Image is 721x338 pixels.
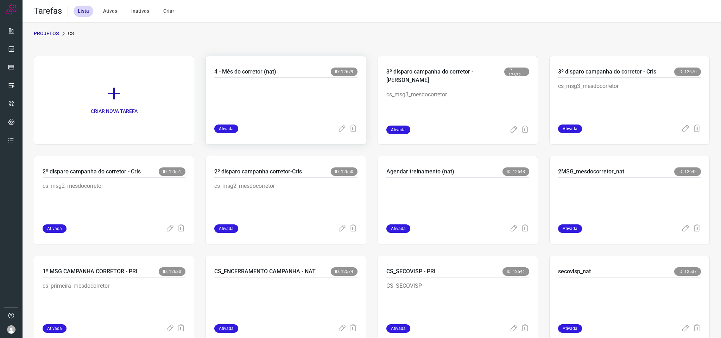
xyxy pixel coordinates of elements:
p: CS_SECOVISP - PRI [386,267,436,276]
p: cs_msg2_mesdocorretor [43,182,148,217]
p: 2MSG_mesdocorretor_nat [558,167,624,176]
span: ID: 12679 [331,68,358,76]
img: Logo [6,4,17,15]
div: Inativas [127,6,153,17]
span: Ativada [386,224,410,233]
p: 2º disparo campanha do corretor - Cris [43,167,141,176]
span: ID: 12630 [159,267,185,276]
span: ID: 12650 [331,167,358,176]
span: ID: 12642 [674,167,701,176]
span: ID: 12574 [331,267,358,276]
p: 3º disparo campanha do corretor - Cris [558,68,656,76]
span: ID: 12672 [504,68,529,76]
span: ID: 12651 [159,167,185,176]
div: Ativas [99,6,121,17]
p: 3º disparo campanha do corretor - [PERSON_NAME] [386,68,504,84]
p: CRIAR NOVA TAREFA [91,108,138,115]
p: CS_SECOVISP [386,282,492,317]
span: Ativada [558,324,582,333]
span: Ativada [386,126,410,134]
span: ID: 12670 [674,68,701,76]
span: ID: 12541 [502,267,529,276]
p: CS_ENCERRAMENTO CAMPANHA - NAT [214,267,316,276]
div: Criar [159,6,178,17]
p: CS [68,30,74,37]
h2: Tarefas [34,6,62,16]
p: cs_msg2_mesdocorretor [214,182,320,217]
p: PROJETOS [34,30,59,37]
div: Lista [74,6,93,17]
span: Ativada [214,224,238,233]
a: CRIAR NOVA TAREFA [34,56,194,145]
span: Ativada [43,324,67,333]
p: cs_msg3_mesdocorretor [386,90,492,126]
p: 4 - Mês do corretor (nat) [214,68,276,76]
span: ID: 12537 [674,267,701,276]
p: 2º disparo campanha corretor-Cris [214,167,302,176]
span: Ativada [214,125,238,133]
p: Agendar treinamento (nat) [386,167,454,176]
span: ID: 12648 [502,167,529,176]
span: Ativada [386,324,410,333]
p: 1º MSG CAMPANHA CORRETOR - PRI [43,267,138,276]
p: cs_primeira_mesdocorretor [43,282,148,317]
span: Ativada [214,324,238,333]
p: cs_msg3_mesdocorretor [558,82,664,117]
img: avatar-user-boy.jpg [7,325,15,334]
span: Ativada [558,224,582,233]
span: Ativada [558,125,582,133]
span: Ativada [43,224,67,233]
p: secovisp_nat [558,267,591,276]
